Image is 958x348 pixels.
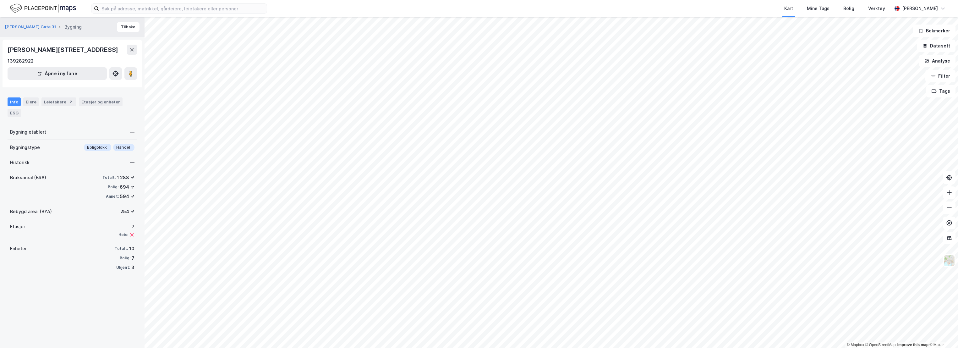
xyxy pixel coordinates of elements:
[102,175,116,180] div: Totalt:
[925,70,955,82] button: Filter
[8,97,21,106] div: Info
[99,4,267,13] input: Søk på adresse, matrikkel, gårdeiere, leietakere eller personer
[8,57,34,65] div: 139282922
[902,5,938,12] div: [PERSON_NAME]
[117,174,134,181] div: 1 288 ㎡
[108,185,118,190] div: Bolig:
[118,232,128,237] div: Heis:
[843,5,854,12] div: Bolig
[10,144,40,151] div: Bygningstype
[64,23,82,31] div: Bygning
[10,128,46,136] div: Bygning etablert
[81,99,120,105] div: Etasjer og enheter
[926,85,955,97] button: Tags
[130,128,134,136] div: —
[10,208,52,215] div: Bebygd areal (BYA)
[865,343,896,347] a: OpenStreetMap
[115,246,128,251] div: Totalt:
[120,193,134,200] div: 594 ㎡
[943,255,955,267] img: Z
[897,343,928,347] a: Improve this map
[68,99,74,105] div: 2
[10,174,46,181] div: Bruksareal (BRA)
[117,22,140,32] button: Tilbake
[23,97,39,106] div: Eiere
[919,55,955,67] button: Analyse
[10,3,76,14] img: logo.f888ab2527a4732fd821a326f86c7f29.svg
[120,256,130,261] div: Bolig:
[129,245,134,252] div: 10
[116,265,130,270] div: Ukjent:
[130,159,134,166] div: —
[10,223,25,230] div: Etasjer
[41,97,76,106] div: Leietakere
[868,5,885,12] div: Verktøy
[120,183,134,191] div: 694 ㎡
[131,264,134,271] div: 3
[917,40,955,52] button: Datasett
[132,254,134,262] div: 7
[927,318,958,348] div: Kontrollprogram for chat
[8,109,21,117] div: ESG
[913,25,955,37] button: Bokmerker
[784,5,793,12] div: Kart
[5,24,57,30] button: [PERSON_NAME] Gate 31
[10,159,30,166] div: Historikk
[106,194,119,199] div: Annet:
[8,45,119,55] div: [PERSON_NAME][STREET_ADDRESS]
[10,245,27,252] div: Enheter
[120,208,134,215] div: 254 ㎡
[927,318,958,348] iframe: Chat Widget
[118,223,134,230] div: 7
[807,5,829,12] div: Mine Tags
[8,67,107,80] button: Åpne i ny fane
[847,343,864,347] a: Mapbox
